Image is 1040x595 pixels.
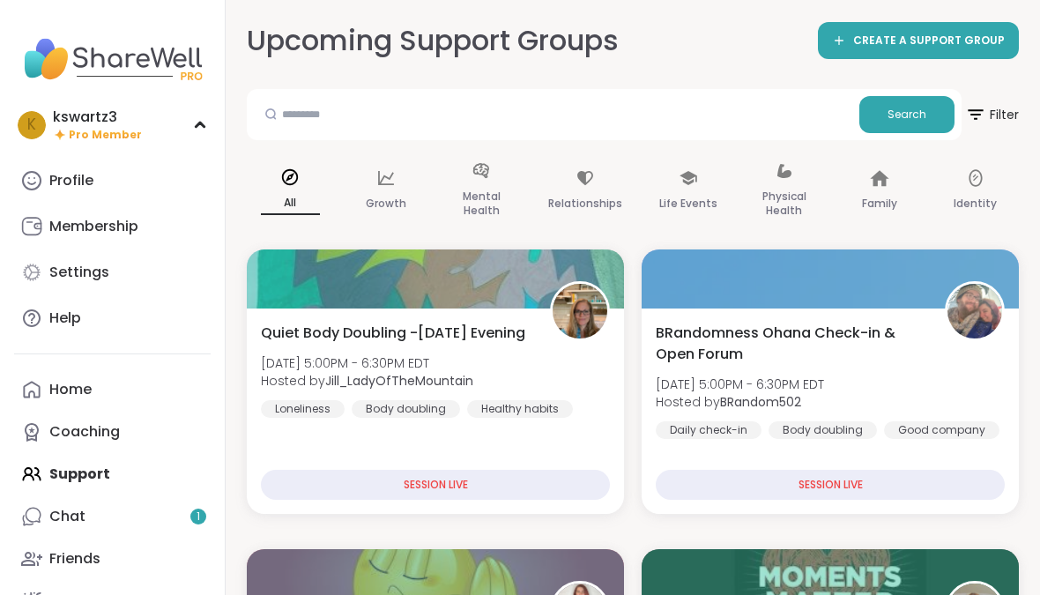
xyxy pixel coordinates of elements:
[261,323,525,344] span: Quiet Body Doubling -[DATE] Evening
[14,495,211,538] a: Chat1
[261,372,473,390] span: Hosted by
[261,470,610,500] div: SESSION LIVE
[14,205,211,248] a: Membership
[884,421,999,439] div: Good company
[14,297,211,339] a: Help
[49,217,138,236] div: Membership
[769,421,877,439] div: Body doubling
[53,108,142,127] div: kswartz3
[656,323,925,365] span: BRandomness Ohana Check-in & Open Forum
[862,193,897,214] p: Family
[49,263,109,282] div: Settings
[659,193,717,214] p: Life Events
[14,160,211,202] a: Profile
[49,422,120,442] div: Coaching
[261,354,473,372] span: [DATE] 5:00PM - 6:30PM EDT
[261,400,345,418] div: Loneliness
[818,22,1019,59] a: CREATE A SUPPORT GROUP
[548,193,622,214] p: Relationships
[14,538,211,580] a: Friends
[467,400,573,418] div: Healthy habits
[49,171,93,190] div: Profile
[261,192,320,215] p: All
[49,380,92,399] div: Home
[656,470,1005,500] div: SESSION LIVE
[754,186,813,221] p: Physical Health
[49,507,85,526] div: Chat
[49,309,81,328] div: Help
[69,128,142,143] span: Pro Member
[965,89,1019,140] button: Filter
[325,372,473,390] b: Jill_LadyOfTheMountain
[14,411,211,453] a: Coaching
[656,421,761,439] div: Daily check-in
[947,284,1002,338] img: BRandom502
[14,28,211,90] img: ShareWell Nav Logo
[452,186,511,221] p: Mental Health
[656,393,824,411] span: Hosted by
[27,114,36,137] span: k
[965,93,1019,136] span: Filter
[14,368,211,411] a: Home
[352,400,460,418] div: Body doubling
[853,33,1005,48] span: CREATE A SUPPORT GROUP
[49,549,100,569] div: Friends
[859,96,955,133] button: Search
[553,284,607,338] img: Jill_LadyOfTheMountain
[366,193,406,214] p: Growth
[720,393,801,411] b: BRandom502
[197,509,200,524] span: 1
[247,21,619,61] h2: Upcoming Support Groups
[954,193,997,214] p: Identity
[14,251,211,294] a: Settings
[888,107,926,123] span: Search
[656,376,824,393] span: [DATE] 5:00PM - 6:30PM EDT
